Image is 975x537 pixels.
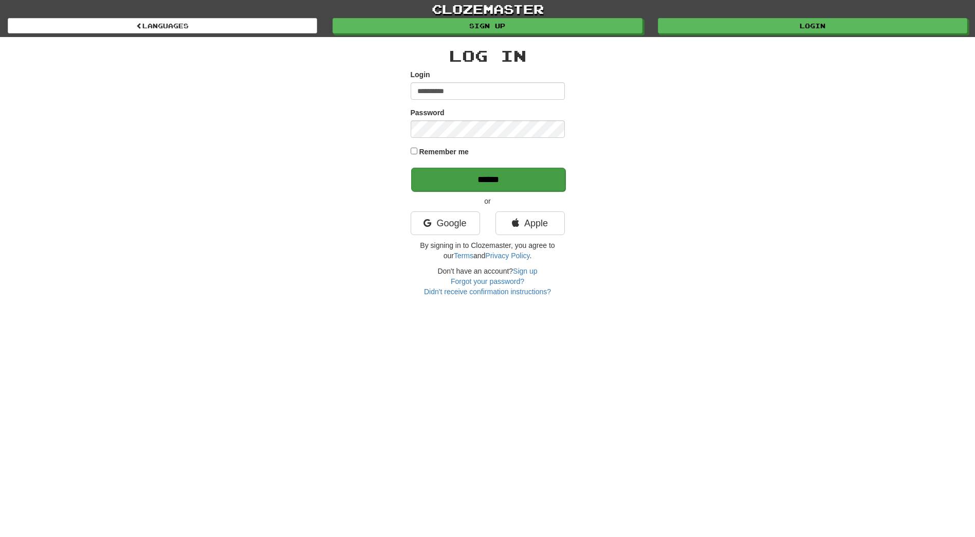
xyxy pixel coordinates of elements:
a: Forgot your password? [451,277,524,285]
a: Didn't receive confirmation instructions? [424,288,551,296]
label: Password [411,108,445,118]
a: Apple [495,211,565,235]
a: Languages [8,18,317,33]
a: Google [411,211,480,235]
a: Terms [454,252,473,260]
a: Sign up [333,18,642,33]
a: Privacy Policy [485,252,529,260]
a: Sign up [513,267,537,275]
label: Login [411,69,430,80]
label: Remember me [419,147,469,157]
div: Don't have an account? [411,266,565,297]
h2: Log In [411,47,565,64]
p: By signing in to Clozemaster, you agree to our and . [411,240,565,261]
a: Login [658,18,967,33]
p: or [411,196,565,206]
